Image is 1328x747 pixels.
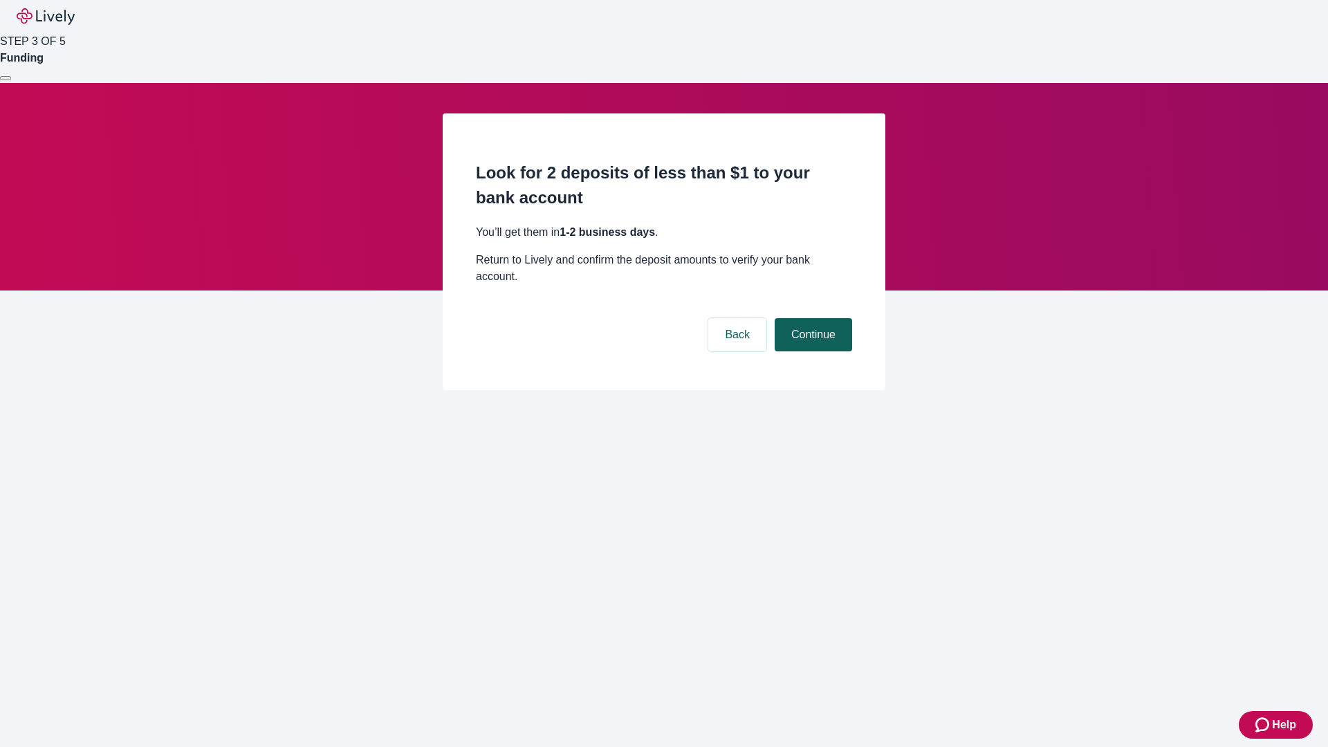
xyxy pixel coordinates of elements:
button: Zendesk support iconHelp [1239,711,1313,739]
button: Back [708,318,766,351]
p: You’ll get them in . [476,224,852,241]
p: Return to Lively and confirm the deposit amounts to verify your bank account. [476,252,852,285]
svg: Zendesk support icon [1255,717,1272,733]
button: Continue [775,318,852,351]
img: Lively [17,8,75,25]
h2: Look for 2 deposits of less than $1 to your bank account [476,160,852,210]
strong: 1-2 business days [560,226,655,238]
span: Help [1272,717,1296,733]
